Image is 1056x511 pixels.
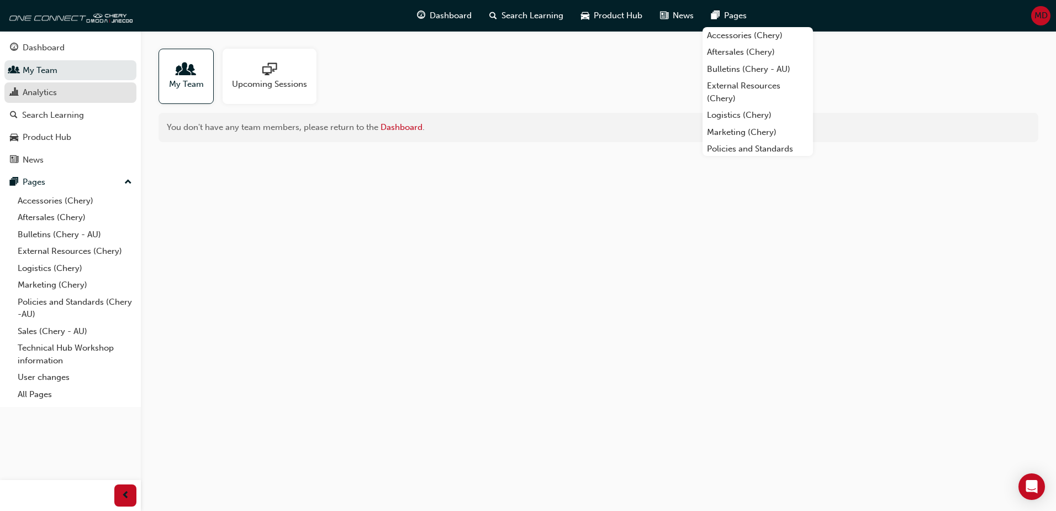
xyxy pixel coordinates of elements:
[13,192,136,210] a: Accessories (Chery)
[703,107,813,124] a: Logistics (Chery)
[489,9,497,23] span: search-icon
[4,82,136,103] a: Analytics
[232,78,307,91] span: Upcoming Sessions
[673,9,694,22] span: News
[381,122,423,132] a: Dashboard
[10,66,18,76] span: people-icon
[481,4,572,27] a: search-iconSearch Learning
[581,9,589,23] span: car-icon
[23,131,71,144] div: Product Hub
[22,109,84,122] div: Search Learning
[651,4,703,27] a: news-iconNews
[408,4,481,27] a: guage-iconDashboard
[262,62,277,78] span: sessionType_ONLINE_URL-icon
[1031,6,1050,25] button: MD
[703,44,813,61] a: Aftersales (Chery)
[159,49,223,104] a: My Team
[13,277,136,294] a: Marketing (Chery)
[4,127,136,148] a: Product Hub
[703,124,813,141] a: Marketing (Chery)
[13,260,136,277] a: Logistics (Chery)
[13,226,136,243] a: Bulletins (Chery - AU)
[13,369,136,386] a: User changes
[23,41,65,54] div: Dashboard
[703,77,813,107] a: External Resources (Chery)
[660,9,668,23] span: news-icon
[703,27,813,44] a: Accessories (Chery)
[122,489,130,503] span: prev-icon
[10,155,18,165] span: news-icon
[4,35,136,172] button: DashboardMy TeamAnalyticsSearch LearningProduct HubNews
[1018,473,1045,500] div: Open Intercom Messenger
[13,209,136,226] a: Aftersales (Chery)
[13,386,136,403] a: All Pages
[703,140,813,170] a: Policies and Standards (Chery -AU)
[572,4,651,27] a: car-iconProduct Hub
[711,9,720,23] span: pages-icon
[169,78,204,91] span: My Team
[1034,9,1048,22] span: MD
[10,111,18,121] span: search-icon
[223,49,325,104] a: Upcoming Sessions
[159,113,1038,142] div: You don't have any team members, please return to the .
[4,172,136,192] button: Pages
[703,4,756,27] a: pages-iconPages
[10,43,18,53] span: guage-icon
[703,61,813,78] a: Bulletins (Chery - AU)
[23,154,44,166] div: News
[23,176,45,189] div: Pages
[124,175,132,190] span: up-icon
[23,86,57,99] div: Analytics
[4,60,136,81] a: My Team
[13,340,136,369] a: Technical Hub Workshop information
[4,105,136,126] a: Search Learning
[10,133,18,143] span: car-icon
[724,9,747,22] span: Pages
[430,9,472,22] span: Dashboard
[13,294,136,323] a: Policies and Standards (Chery -AU)
[594,9,642,22] span: Product Hub
[501,9,563,22] span: Search Learning
[4,38,136,58] a: Dashboard
[6,4,133,27] img: oneconnect
[13,243,136,260] a: External Resources (Chery)
[10,88,18,98] span: chart-icon
[179,62,193,78] span: people-icon
[417,9,425,23] span: guage-icon
[4,150,136,170] a: News
[10,178,18,187] span: pages-icon
[13,323,136,340] a: Sales (Chery - AU)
